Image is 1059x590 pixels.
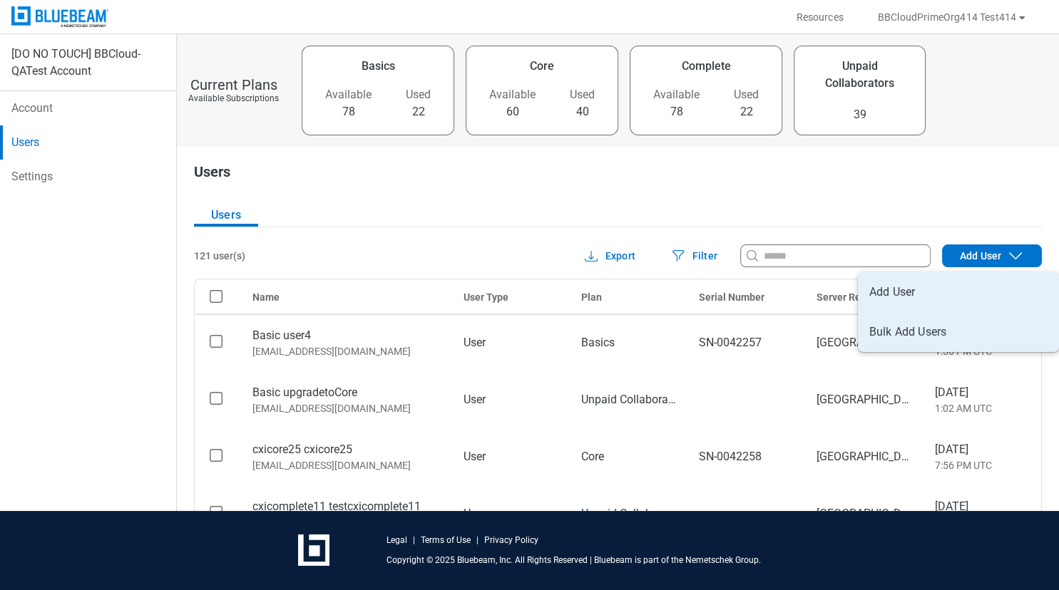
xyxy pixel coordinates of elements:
td: SN-0042257 [687,314,805,371]
svg: checkbox [210,335,222,348]
td: Unpaid Collaborator [570,371,687,428]
div: Add User [943,247,1041,264]
div: [EMAIL_ADDRESS][DOMAIN_NAME] [252,344,441,358]
td: [GEOGRAPHIC_DATA] [805,485,923,542]
button: Resources [779,6,860,29]
td: User [452,485,570,542]
td: [GEOGRAPHIC_DATA] [805,428,923,485]
div: Current Plans [190,77,277,93]
span: 22 [412,103,425,120]
li: Bulk Add Users [858,312,1059,352]
span: 60 [506,103,519,120]
td: User [452,314,570,371]
button: Users [194,204,258,227]
li: Add User [858,272,1059,312]
span: Available [653,86,700,103]
div: | | [387,534,538,546]
span: 78 [342,103,355,120]
span: Available [489,86,536,103]
td: [GEOGRAPHIC_DATA] [805,371,923,428]
span: Used [734,86,759,103]
span: 39 [854,106,866,123]
div: Unpaid Collaborators [819,58,900,92]
svg: checkbox [210,392,222,405]
td: Basics [570,314,687,371]
svg: checkbox [210,449,222,462]
td: SN-0042258 [687,428,805,485]
span: Available [325,86,372,103]
span: Used [406,86,431,103]
td: User [452,371,570,428]
td: User [452,428,570,485]
h1: Users [194,164,230,187]
td: [GEOGRAPHIC_DATA] [805,314,923,371]
p: Copyright © 2025 Bluebeam, Inc. All Rights Reserved | Bluebeam is part of the Nemetschek Group. [387,554,761,566]
div: 121 user(s) [194,249,245,263]
svg: checkbox [210,290,222,303]
button: BBCloudPrimeOrg414 Test414 [861,6,1045,29]
div: Server Region [817,290,911,304]
a: Terms of Use [421,534,471,546]
div: cxicore25 cxicore25 [252,441,441,458]
ul: Add User [858,272,1059,352]
span: 1:02 AM UTC [934,401,1029,415]
div: Basic user4 [252,327,441,344]
span: [DATE] [934,498,1029,515]
div: Complete [682,58,731,75]
div: [EMAIL_ADDRESS][DOMAIN_NAME] [252,401,441,415]
span: 22 [740,103,753,120]
svg: checkbox [210,506,222,519]
div: Serial Number [699,290,794,304]
button: Filter [653,244,735,267]
span: 40 [576,103,589,120]
div: Available Subscriptions [188,93,279,104]
button: Add User [942,244,1042,267]
a: Privacy Policy [484,534,538,546]
td: Core [570,428,687,485]
span: [DATE] [934,384,1029,401]
span: [DATE] [934,441,1029,458]
div: Plan [581,290,676,304]
div: [EMAIL_ADDRESS][DOMAIN_NAME] [252,458,441,472]
div: Basic upgradetoCore [252,384,441,401]
img: Bluebeam, Inc. [11,6,108,27]
span: Used [570,86,595,103]
a: Legal [387,534,407,546]
div: cxicomplete11 testcxicomplete11 [252,498,441,515]
td: Unpaid Collaborator [570,485,687,542]
span: 78 [670,103,683,120]
button: Export [566,244,653,267]
div: Name [252,290,441,304]
div: [DO NO TOUCH] BBCloud- QATest Account [11,46,165,80]
span: 7:56 PM UTC [934,458,1029,472]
